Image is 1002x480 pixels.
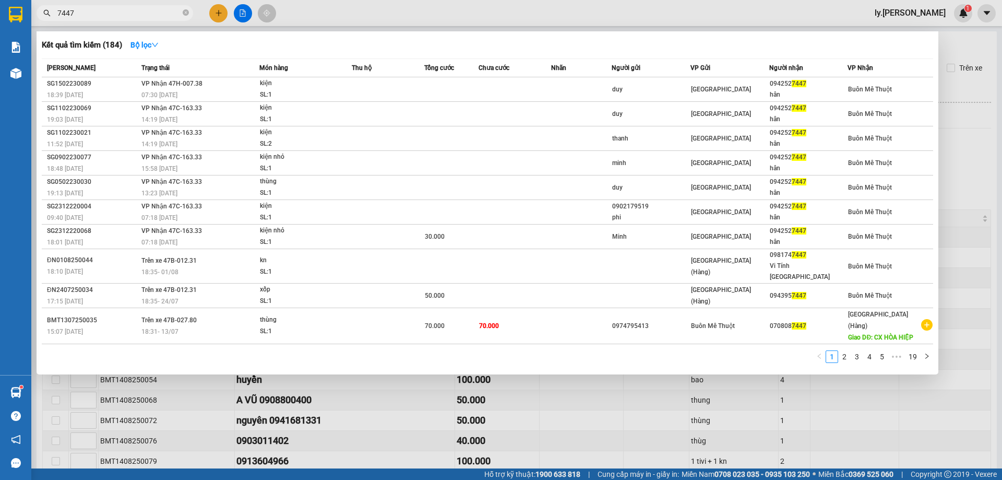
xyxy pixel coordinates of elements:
[888,350,905,363] span: •••
[905,351,920,362] a: 19
[11,458,21,468] span: message
[141,328,178,335] span: 18:31 - 13/07
[612,212,690,223] div: phi
[839,351,850,362] a: 2
[691,110,751,118] span: [GEOGRAPHIC_DATA]
[141,257,197,264] span: Trên xe 47B-012.31
[851,351,863,362] a: 3
[770,237,848,248] div: hân
[612,133,690,144] div: thanh
[848,64,873,72] span: VP Nhận
[770,138,848,149] div: hân
[848,208,892,216] span: Buôn Mê Thuột
[260,284,338,296] div: xốp
[10,387,21,398] img: warehouse-icon
[792,203,806,210] span: 7447
[141,178,202,185] span: VP Nhận 47C-163.33
[47,127,138,138] div: SG1102230021
[260,326,338,337] div: SL: 1
[141,268,178,276] span: 18:35 - 01/08
[141,203,202,210] span: VP Nhận 47C-163.33
[816,353,822,359] span: left
[876,351,888,362] a: 5
[691,208,751,216] span: [GEOGRAPHIC_DATA]
[848,334,913,341] span: Giao DĐ: CX HÒA HIỆP
[848,311,908,330] span: [GEOGRAPHIC_DATA] (Hàng)
[792,129,806,136] span: 7447
[183,9,189,16] span: close-circle
[42,40,122,51] h3: Kết quả tìm kiếm ( 184 )
[792,178,806,185] span: 7447
[612,64,640,72] span: Người gửi
[47,103,138,114] div: SG1102230069
[141,80,202,87] span: VP Nhận 47H-007.38
[43,9,51,17] span: search
[826,350,838,363] li: 1
[47,91,83,99] span: 18:39 [DATE]
[848,86,892,93] span: Buôn Mê Thuột
[20,385,23,389] sup: 1
[141,141,177,148] span: 14:19 [DATE]
[770,226,848,237] div: 094252
[691,159,751,167] span: [GEOGRAPHIC_DATA]
[141,154,202,161] span: VP Nhận 47C-163.33
[770,290,848,301] div: 094395
[11,411,21,421] span: question-circle
[770,78,848,89] div: 094252
[792,292,806,299] span: 7447
[612,182,690,193] div: duy
[612,231,690,242] div: Minh
[260,138,338,150] div: SL: 2
[151,41,159,49] span: down
[691,135,751,142] span: [GEOGRAPHIC_DATA]
[770,212,848,223] div: hân
[47,328,83,335] span: 15:07 [DATE]
[47,298,83,305] span: 17:15 [DATE]
[479,64,509,72] span: Chưa cước
[848,263,892,270] span: Buôn Mê Thuột
[612,158,690,169] div: minh
[792,251,806,259] span: 7447
[770,188,848,198] div: hân
[921,350,933,363] li: Next Page
[141,165,177,172] span: 15:58 [DATE]
[47,315,138,326] div: BMT1307250035
[47,226,138,237] div: SG2312220068
[479,322,499,330] span: 70.000
[141,286,197,294] span: Trên xe 47B-012.31
[848,110,892,118] span: Buôn Mê Thuột
[141,239,177,246] span: 07:18 [DATE]
[47,268,83,275] span: 18:10 [DATE]
[260,314,338,326] div: thùng
[612,321,690,332] div: 0974795413
[260,89,338,101] div: SL: 1
[47,239,83,246] span: 18:01 [DATE]
[770,321,848,332] div: 070808
[425,233,445,240] span: 30.000
[826,351,838,362] a: 1
[141,91,177,99] span: 07:30 [DATE]
[260,163,338,174] div: SL: 1
[848,233,892,240] span: Buôn Mê Thuột
[260,78,338,89] div: kiện
[888,350,905,363] li: Next 5 Pages
[141,64,170,72] span: Trạng thái
[260,237,338,248] div: SL: 1
[769,64,803,72] span: Người nhận
[10,68,21,79] img: warehouse-icon
[141,129,202,136] span: VP Nhận 47C-163.33
[47,116,83,123] span: 19:03 [DATE]
[905,350,921,363] li: 19
[792,80,806,87] span: 7447
[260,225,338,237] div: kiện nhỏ
[260,127,338,138] div: kiện
[47,190,83,197] span: 19:13 [DATE]
[47,152,138,163] div: SG0902230077
[848,135,892,142] span: Buôn Mê Thuột
[47,64,96,72] span: [PERSON_NAME]
[813,350,826,363] button: left
[863,350,876,363] li: 4
[141,317,197,324] span: Trên xe 47B-027.80
[691,286,751,305] span: [GEOGRAPHIC_DATA] (Hàng)
[770,177,848,188] div: 094252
